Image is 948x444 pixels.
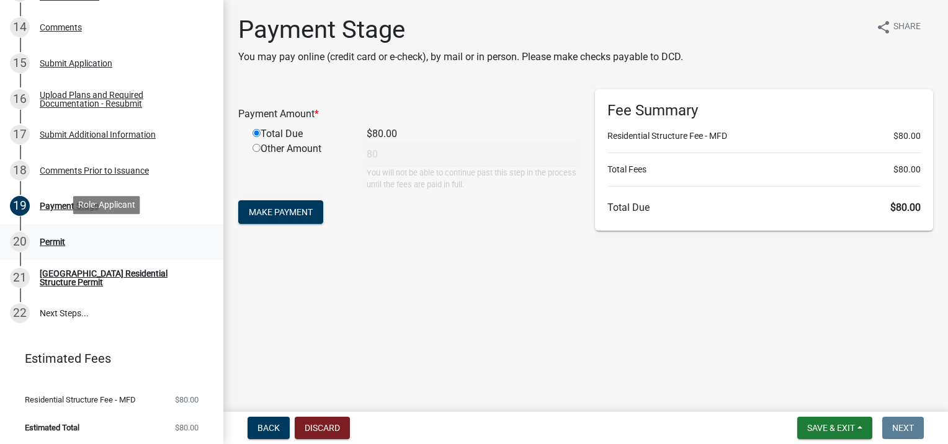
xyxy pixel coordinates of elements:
[866,15,931,39] button: shareShare
[40,23,82,32] div: Comments
[40,91,203,108] div: Upload Plans and Required Documentation - Resubmit
[40,59,112,68] div: Submit Application
[40,269,203,286] div: [GEOGRAPHIC_DATA] Residential Structure Permit
[295,417,350,439] button: Discard
[10,53,30,73] div: 15
[876,20,891,35] i: share
[175,396,199,404] span: $80.00
[607,130,921,143] li: Residential Structure Fee - MFD
[40,166,149,175] div: Comments Prior to Issuance
[40,130,156,139] div: Submit Additional Information
[238,50,683,64] p: You may pay online (credit card or e-check), by mail or in person. Please make checks payable to ...
[10,89,30,109] div: 16
[238,200,323,224] button: Make Payment
[73,196,140,214] div: Role: Applicant
[10,268,30,288] div: 21
[248,417,290,439] button: Back
[607,202,921,213] h6: Total Due
[893,130,921,143] span: $80.00
[607,163,921,176] li: Total Fees
[807,423,855,433] span: Save & Exit
[890,202,921,213] span: $80.00
[10,125,30,144] div: 17
[607,102,921,120] h6: Fee Summary
[893,163,921,176] span: $80.00
[797,417,872,439] button: Save & Exit
[229,107,586,122] div: Payment Amount
[10,303,30,323] div: 22
[25,396,136,404] span: Residential Structure Fee - MFD
[243,141,357,190] div: Other Amount
[10,232,30,252] div: 20
[892,423,914,433] span: Next
[243,127,357,141] div: Total Due
[257,423,280,433] span: Back
[893,20,921,35] span: Share
[357,127,586,141] div: $80.00
[175,424,199,432] span: $80.00
[10,196,30,216] div: 19
[25,424,79,432] span: Estimated Total
[10,17,30,37] div: 14
[40,202,99,210] div: Payment Stage
[882,417,924,439] button: Next
[10,346,203,371] a: Estimated Fees
[238,15,683,45] h1: Payment Stage
[40,238,65,246] div: Permit
[10,161,30,180] div: 18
